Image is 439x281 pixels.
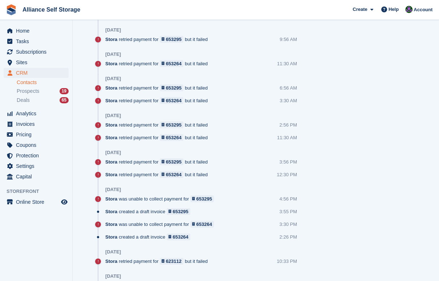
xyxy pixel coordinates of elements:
div: was unable to collect payment for [105,195,218,202]
div: 623112 [166,258,182,265]
span: Settings [16,161,60,171]
a: 653264 [160,134,183,141]
span: Stora [105,36,117,43]
div: retried payment for but it failed [105,121,211,128]
a: 653295 [160,36,183,43]
div: 19 [60,88,69,94]
div: 65 [60,97,69,103]
a: 623112 [160,258,183,265]
span: Sites [16,57,60,67]
a: 653295 [160,121,183,128]
span: Stora [105,121,117,128]
span: CRM [16,68,60,78]
div: 3:30 PM [279,221,297,228]
a: Preview store [60,198,69,206]
div: retried payment for but it failed [105,171,211,178]
div: 3:55 PM [279,208,297,215]
span: Stora [105,208,117,215]
span: Prospects [17,88,39,95]
a: menu [4,36,69,46]
span: Tasks [16,36,60,46]
div: [DATE] [105,187,121,193]
img: stora-icon-8386f47178a22dfd0bd8f6a31ec36ba5ce8667c1dd55bd0f319d3a0aa187defe.svg [6,4,17,15]
span: Capital [16,172,60,182]
a: Prospects 19 [17,87,69,95]
div: was unable to collect payment for [105,221,218,228]
span: Invoices [16,119,60,129]
a: menu [4,68,69,78]
a: menu [4,140,69,150]
div: created a draft invoice [105,234,194,240]
span: Online Store [16,197,60,207]
span: Pricing [16,129,60,140]
div: [DATE] [105,150,121,156]
span: Stora [105,97,117,104]
span: Home [16,26,60,36]
a: menu [4,150,69,161]
a: 653264 [160,97,183,104]
div: 12:30 PM [277,171,297,178]
span: Storefront [7,188,72,195]
a: menu [4,129,69,140]
div: 653295 [196,195,212,202]
span: Deals [17,97,30,104]
div: 653264 [166,134,182,141]
a: 653295 [160,84,183,91]
span: Analytics [16,108,60,119]
span: Stora [105,234,117,240]
a: menu [4,172,69,182]
span: Stora [105,84,117,91]
div: 653264 [166,171,182,178]
a: Alliance Self Storage [20,4,83,16]
div: 2:56 PM [279,121,297,128]
a: Deals 65 [17,96,69,104]
span: Create [353,6,367,13]
div: 653295 [166,84,182,91]
div: 11:30 AM [277,134,297,141]
a: menu [4,197,69,207]
div: 653295 [166,121,182,128]
div: retried payment for but it failed [105,84,211,91]
div: [DATE] [105,51,121,57]
a: 653295 [167,208,190,215]
div: retried payment for but it failed [105,36,211,43]
span: Account [414,6,432,13]
a: 653264 [167,234,190,240]
span: Subscriptions [16,47,60,57]
a: 653295 [160,158,183,165]
div: retried payment for but it failed [105,60,211,67]
span: Stora [105,258,117,265]
span: Coupons [16,140,60,150]
div: 653264 [172,234,188,240]
div: [DATE] [105,113,121,119]
div: [DATE] [105,249,121,255]
a: 653295 [190,195,214,202]
div: retried payment for but it failed [105,97,211,104]
span: Stora [105,221,117,228]
a: menu [4,26,69,36]
span: Stora [105,158,117,165]
a: 653264 [160,171,183,178]
a: menu [4,57,69,67]
div: 653295 [166,36,182,43]
span: Help [389,6,399,13]
a: Contacts [17,79,69,86]
a: 653264 [190,221,214,228]
div: 11:30 AM [277,60,297,67]
div: 3:56 PM [279,158,297,165]
div: [DATE] [105,76,121,82]
div: retried payment for but it failed [105,134,211,141]
img: Romilly Norton [405,6,412,13]
a: menu [4,161,69,171]
div: 653264 [166,60,182,67]
div: 4:56 PM [279,195,297,202]
span: Stora [105,195,117,202]
div: 10:33 PM [277,258,297,265]
span: Protection [16,150,60,161]
div: 653295 [166,158,182,165]
div: 653295 [172,208,188,215]
div: 3:30 AM [280,97,297,104]
a: menu [4,47,69,57]
div: retried payment for but it failed [105,258,211,265]
div: 2:26 PM [279,234,297,240]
